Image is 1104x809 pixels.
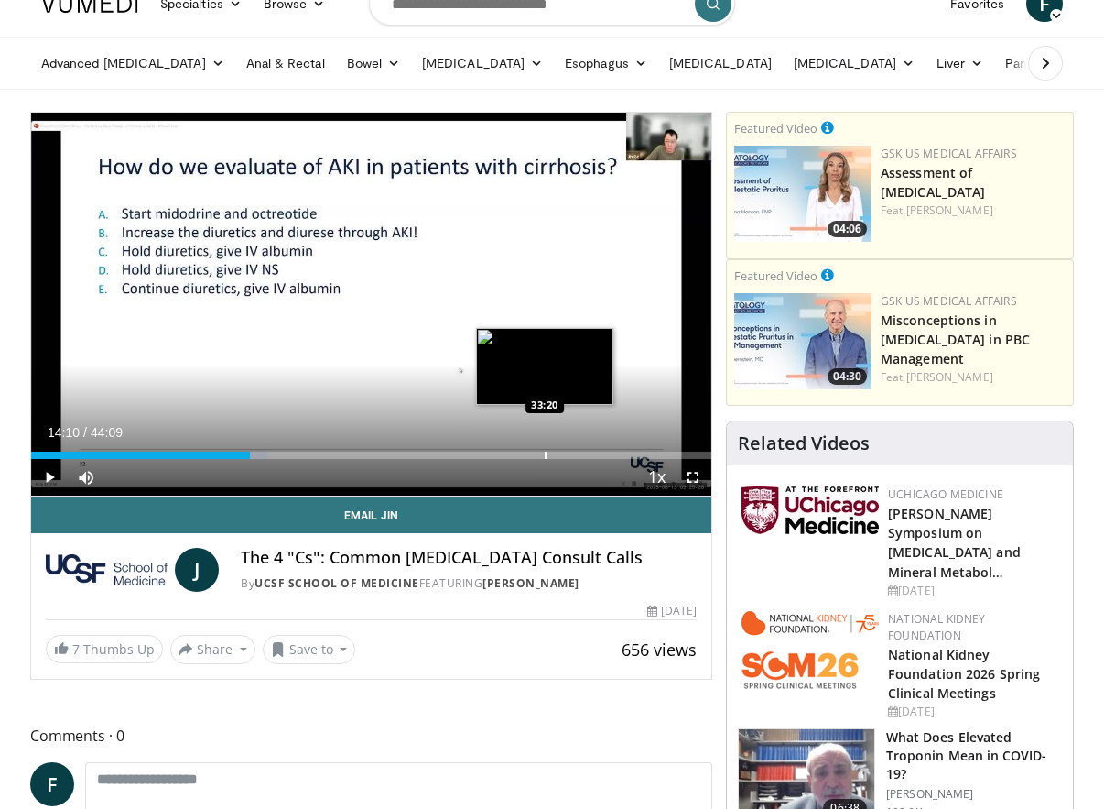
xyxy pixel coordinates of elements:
img: UCSF School of Medicine [46,548,168,592]
a: Esophagus [554,45,658,82]
a: UChicago Medicine [888,486,1003,502]
span: 04:06 [828,221,867,237]
a: 04:30 [734,293,871,389]
a: [MEDICAL_DATA] [658,45,783,82]
button: Play [31,459,68,496]
div: [DATE] [888,583,1058,599]
a: UCSF School of Medicine [254,575,419,591]
h4: Related Videos [738,432,870,454]
button: Fullscreen [675,459,711,496]
a: National Kidney Foundation 2026 Spring Clinical Meetings [888,646,1040,702]
span: / [83,425,87,440]
div: Feat. [881,202,1066,219]
a: F [30,762,74,806]
a: National Kidney Foundation [888,611,986,643]
img: image.jpeg [476,328,613,405]
h3: What Does Elevated Troponin Mean in COVID-19? [886,728,1062,783]
a: [PERSON_NAME] [482,575,579,591]
div: [DATE] [888,704,1058,720]
a: Anal & Rectal [235,45,336,82]
div: [DATE] [647,603,697,619]
img: aa8aa058-1558-4842-8c0c-0d4d7a40e65d.jpg.150x105_q85_crop-smart_upscale.jpg [734,293,871,389]
a: 04:06 [734,146,871,242]
a: GSK US Medical Affairs [881,293,1017,309]
span: 44:09 [91,425,123,440]
a: J [175,548,219,592]
a: [PERSON_NAME] [906,202,993,218]
a: Email Jin [31,497,711,533]
img: 79503c0a-d5ce-4e31-88bd-91ebf3c563fb.png.150x105_q85_autocrop_double_scale_upscale_version-0.2.png [741,611,879,689]
a: 7 Thumbs Up [46,635,163,663]
a: Misconceptions in [MEDICAL_DATA] in PBC Management [881,312,1030,367]
a: [MEDICAL_DATA] [411,45,554,82]
a: Liver [925,45,994,82]
div: By FEATURING [241,575,697,592]
button: Share [170,635,255,664]
a: GSK US Medical Affairs [881,146,1017,161]
img: 5f87bdfb-7fdf-48f0-85f3-b6bcda6427bf.jpg.150x105_q85_autocrop_double_scale_upscale_version-0.2.jpg [741,486,879,534]
button: Mute [68,459,104,496]
a: Bowel [336,45,411,82]
img: 31b7e813-d228-42d3-be62-e44350ef88b5.jpg.150x105_q85_crop-smart_upscale.jpg [734,146,871,242]
button: Save to [263,635,356,664]
video-js: Video Player [31,113,711,497]
div: Feat. [881,369,1066,386]
small: Featured Video [734,268,817,284]
h4: The 4 "Cs": Common [MEDICAL_DATA] Consult Calls [241,548,697,568]
span: Comments 0 [30,724,712,748]
a: [MEDICAL_DATA] [783,45,925,82]
p: [PERSON_NAME] [886,787,1062,802]
span: 04:30 [828,368,867,385]
a: Advanced [MEDICAL_DATA] [30,45,235,82]
button: Playback Rate [638,459,675,496]
a: Assessment of [MEDICAL_DATA] [881,164,985,201]
a: [PERSON_NAME] Symposium on [MEDICAL_DATA] and Mineral Metabol… [888,505,1021,580]
span: 656 views [622,639,697,661]
a: [PERSON_NAME] [906,369,993,385]
small: Featured Video [734,120,817,137]
span: 14:10 [48,425,80,440]
div: Progress Bar [31,452,711,459]
span: 7 [72,640,80,658]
